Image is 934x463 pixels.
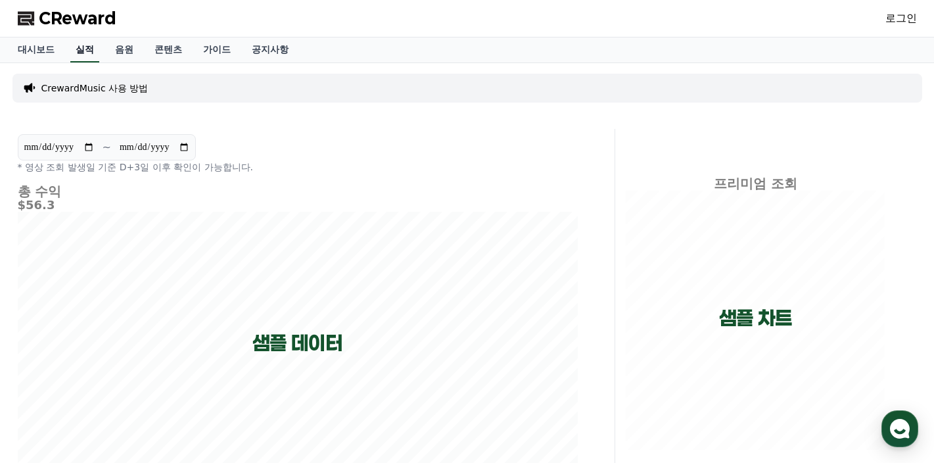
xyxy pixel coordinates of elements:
[70,37,99,62] a: 실적
[252,331,342,355] p: 샘플 데이터
[18,184,578,199] h4: 총 수익
[203,374,219,384] span: 설정
[719,306,792,330] p: 샘플 차트
[105,37,144,62] a: 음원
[103,139,111,155] p: ~
[241,37,299,62] a: 공지사항
[18,8,116,29] a: CReward
[4,354,87,387] a: 홈
[120,374,136,385] span: 대화
[885,11,917,26] a: 로그인
[18,199,578,212] h5: $56.3
[18,160,578,174] p: * 영상 조회 발생일 기준 D+3일 이후 확인이 가능합니다.
[87,354,170,387] a: 대화
[41,374,49,384] span: 홈
[626,176,885,191] h4: 프리미엄 조회
[39,8,116,29] span: CReward
[170,354,252,387] a: 설정
[193,37,241,62] a: 가이드
[144,37,193,62] a: 콘텐츠
[7,37,65,62] a: 대시보드
[41,82,149,95] a: CrewardMusic 사용 방법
